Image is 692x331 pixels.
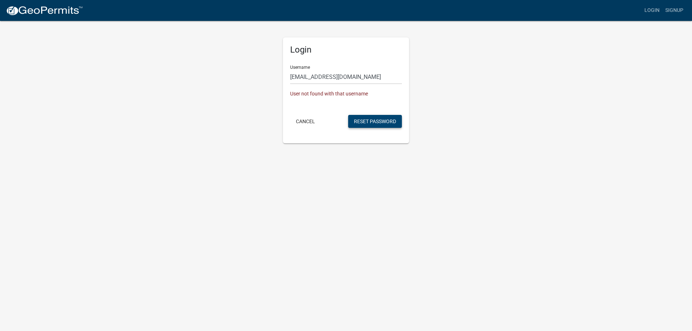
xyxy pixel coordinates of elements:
[642,4,662,17] a: Login
[290,90,402,98] div: User not found with that username
[662,4,686,17] a: Signup
[290,45,402,55] h5: Login
[348,115,402,128] button: Reset Password
[290,115,321,128] button: Cancel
